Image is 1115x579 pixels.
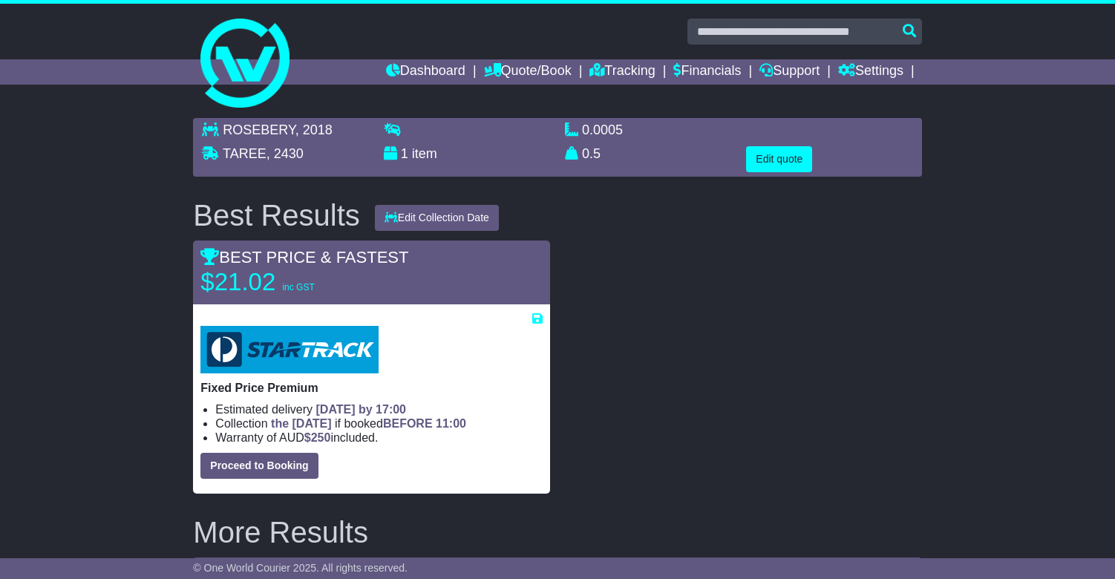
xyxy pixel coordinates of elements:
[200,453,318,479] button: Proceed to Booking
[383,417,433,430] span: BEFORE
[200,267,386,297] p: $21.02
[386,59,465,85] a: Dashboard
[316,403,407,416] span: [DATE] by 17:00
[193,562,408,574] span: © One World Courier 2025. All rights reserved.
[746,146,812,172] button: Edit quote
[759,59,820,85] a: Support
[401,146,408,161] span: 1
[484,59,572,85] a: Quote/Book
[304,431,331,444] span: $
[200,381,543,395] p: Fixed Price Premium
[215,431,543,445] li: Warranty of AUD included.
[267,146,304,161] span: , 2430
[186,199,367,232] div: Best Results
[412,146,437,161] span: item
[375,205,499,231] button: Edit Collection Date
[215,402,543,416] li: Estimated delivery
[673,59,741,85] a: Financials
[215,416,543,431] li: Collection
[838,59,903,85] a: Settings
[582,146,601,161] span: 0.5
[295,122,333,137] span: , 2018
[271,417,331,430] span: the [DATE]
[436,417,466,430] span: 11:00
[582,122,623,137] span: 0.0005
[282,282,314,292] span: inc GST
[223,146,267,161] span: TAREE
[193,516,921,549] h2: More Results
[271,417,466,430] span: if booked
[589,59,655,85] a: Tracking
[200,248,408,266] span: BEST PRICE & FASTEST
[223,122,295,137] span: ROSEBERY
[311,431,331,444] span: 250
[200,326,378,373] img: StarTrack: Fixed Price Premium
